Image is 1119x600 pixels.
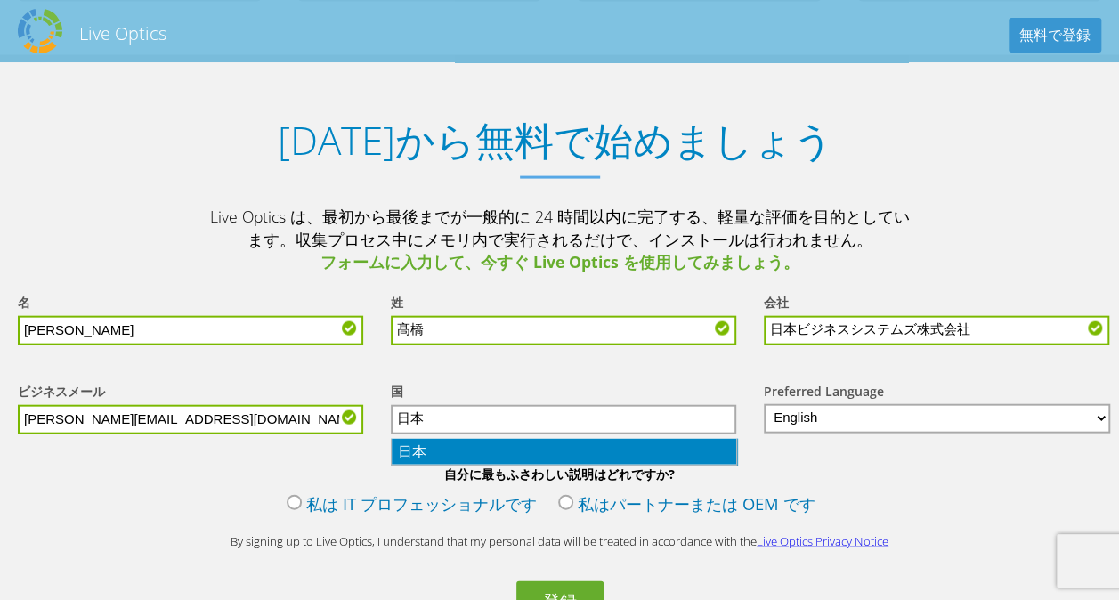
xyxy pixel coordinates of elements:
label: 姓 [391,294,403,316]
label: 私は IT プロフェッショナルです [287,492,537,520]
img: Dell Dpack [18,9,62,53]
span: フォームに入力して、今すぐ Live Optics を使用してみましょう。 [204,251,916,274]
label: Preferred Language [764,383,884,404]
label: 名 [18,294,30,316]
label: 会社 [764,294,789,316]
label: 私はパートナーまたは OEM です [558,492,815,520]
a: Live Optics Privacy Notice [757,533,888,549]
li: 日本 [392,439,736,465]
label: 国 [391,383,403,405]
input: Start typing to search for a country [391,405,736,434]
p: Live Optics は、最初から最後までが一般的に 24 時間以内に完了する、軽量な評価を目的としています。収集プロセス中にメモリ内で実行されるだけで、インストールは行われません。 [204,206,916,274]
a: 無料で登録 [1009,18,1101,53]
p: By signing up to Live Optics, I understand that my personal data will be treated in accordance wi... [204,533,916,550]
label: ビジネスメール [18,383,105,405]
h2: Live Optics [79,21,166,45]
